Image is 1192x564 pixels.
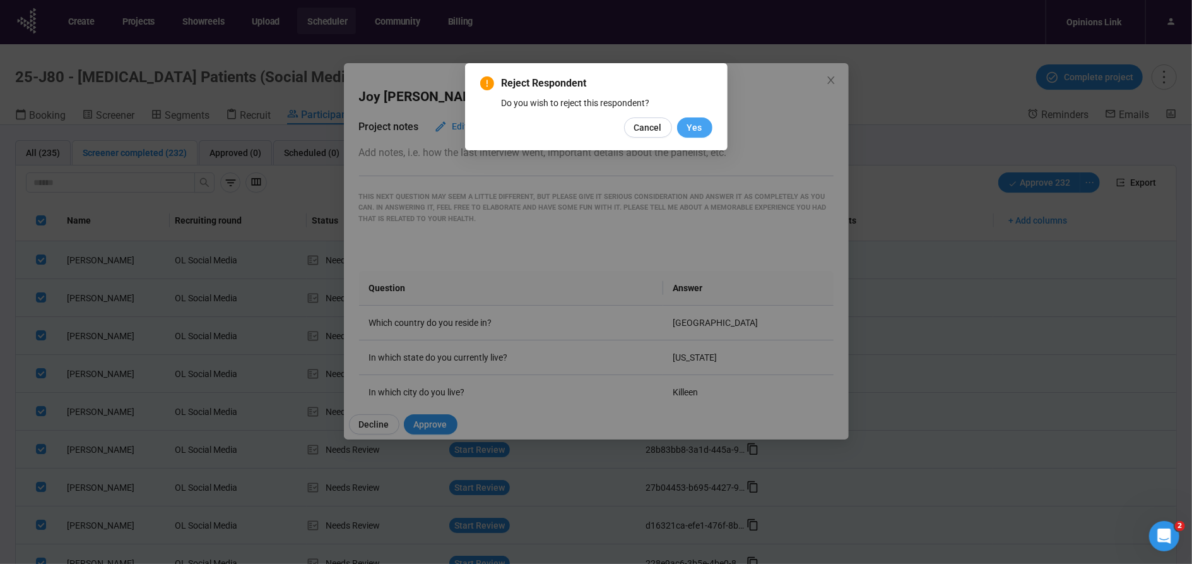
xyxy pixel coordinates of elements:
[634,121,662,135] span: Cancel
[502,96,712,110] div: Do you wish to reject this respondent?
[1149,521,1179,551] iframe: Intercom live chat
[1175,521,1185,531] span: 2
[677,117,712,138] button: Yes
[687,121,702,135] span: Yes
[502,76,712,91] span: Reject Respondent
[480,76,494,90] span: exclamation-circle
[624,117,672,138] button: Cancel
